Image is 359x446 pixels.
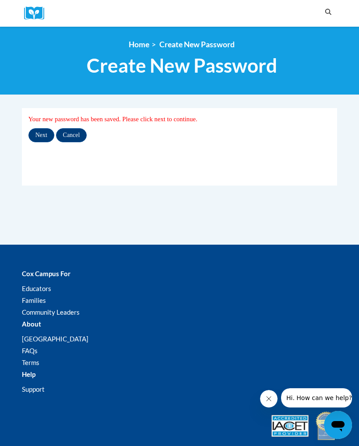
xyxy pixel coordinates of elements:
a: Families [22,296,46,304]
iframe: Message from company [281,388,352,407]
a: Cox Campus [24,7,50,20]
a: Terms [22,358,39,366]
iframe: Button to launch messaging window [324,411,352,439]
span: Your new password has been saved. Please click next to continue. [28,116,197,123]
iframe: Close message [260,390,278,407]
span: Create New Password [159,40,235,49]
img: IDA® Accredited [315,411,337,441]
a: Support [22,385,45,393]
a: [GEOGRAPHIC_DATA] [22,335,88,343]
span: Create New Password [87,54,277,77]
input: Next [28,128,54,142]
a: Community Leaders [22,308,80,316]
b: About [22,320,41,328]
img: Accredited IACET® Provider [271,415,309,437]
b: Help [22,370,35,378]
button: Search [322,7,335,18]
a: FAQs [22,347,38,355]
b: Cox Campus For [22,270,70,277]
a: Home [129,40,149,49]
input: Cancel [56,128,87,142]
a: Educators [22,284,51,292]
img: Logo brand [24,7,50,20]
